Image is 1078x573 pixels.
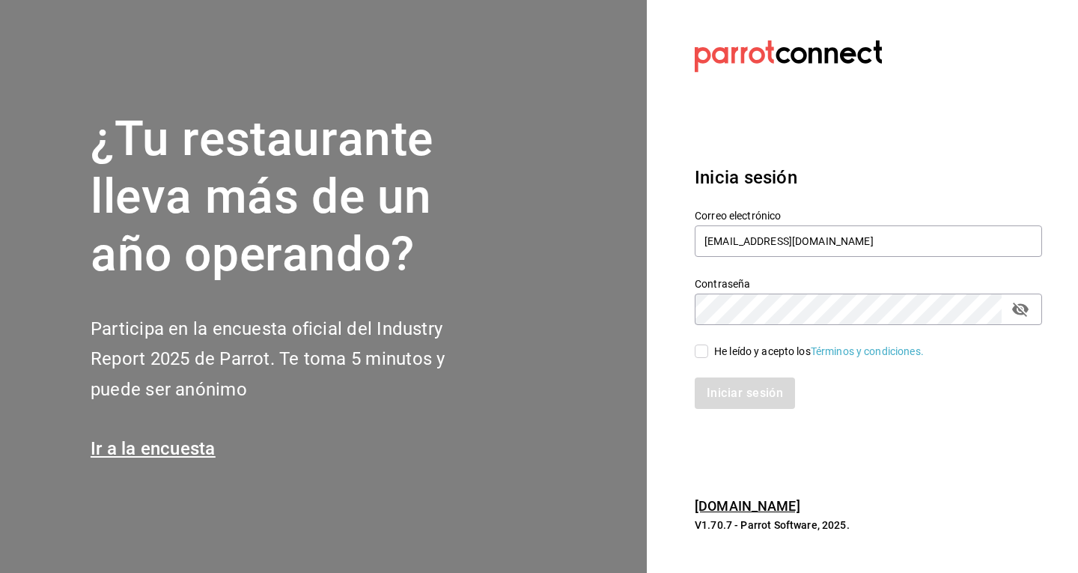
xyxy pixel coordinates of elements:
[91,111,495,283] h1: ¿Tu restaurante lleva más de un año operando?
[91,438,216,459] a: Ir a la encuesta
[695,279,1042,289] label: Contraseña
[695,210,1042,221] label: Correo electrónico
[695,518,1042,533] p: V1.70.7 - Parrot Software, 2025.
[695,225,1042,257] input: Ingresa tu correo electrónico
[695,164,1042,191] h3: Inicia sesión
[714,344,924,360] div: He leído y acepto los
[811,345,924,357] a: Términos y condiciones.
[695,498,800,514] a: [DOMAIN_NAME]
[91,314,495,405] h2: Participa en la encuesta oficial del Industry Report 2025 de Parrot. Te toma 5 minutos y puede se...
[1008,297,1033,322] button: passwordField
